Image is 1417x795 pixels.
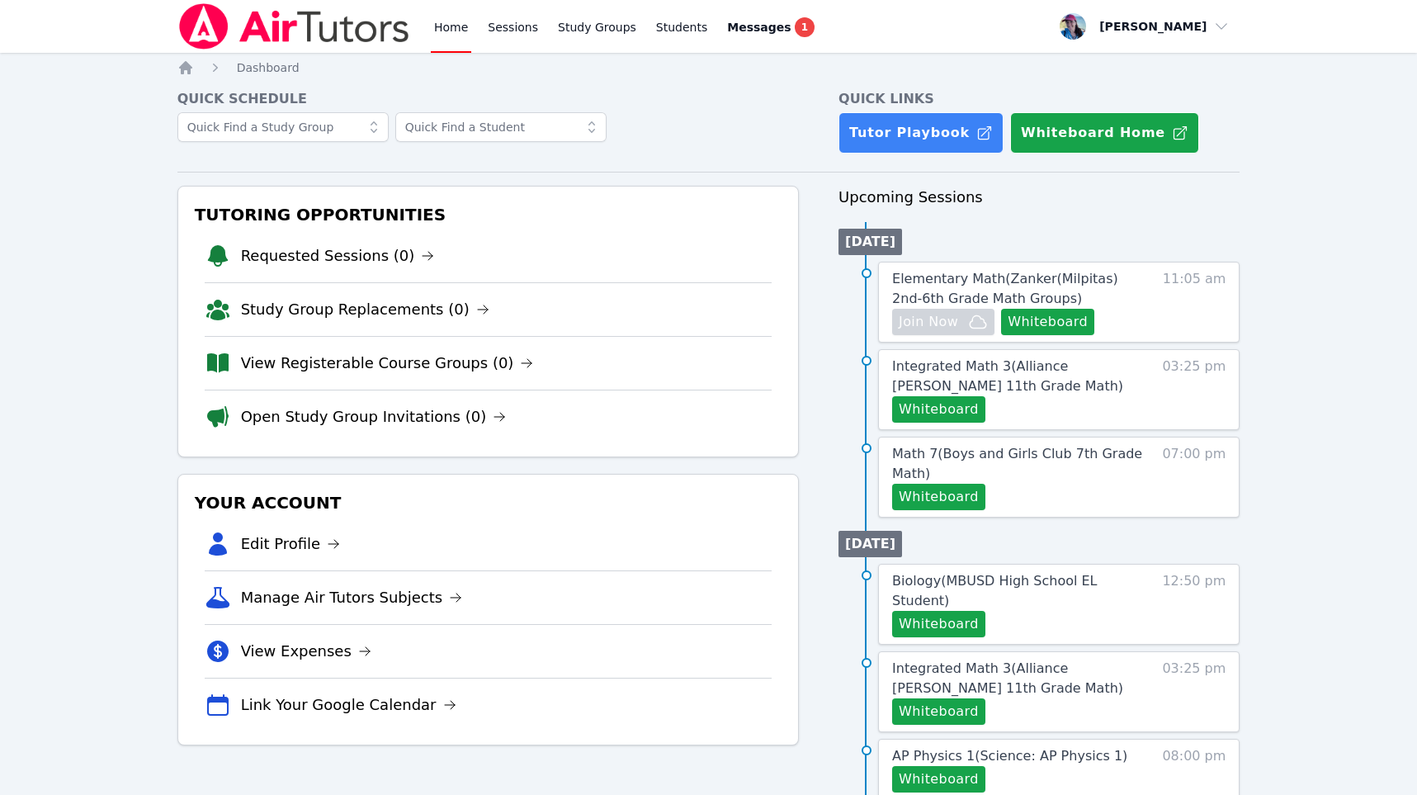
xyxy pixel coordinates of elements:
button: Whiteboard [892,611,985,637]
span: 12:50 pm [1162,571,1226,637]
span: 11:05 am [1163,269,1226,335]
span: Integrated Math 3 ( Alliance [PERSON_NAME] 11th Grade Math ) [892,660,1123,696]
h3: Tutoring Opportunities [191,200,785,230]
a: Elementary Math(Zanker(Milpitas) 2nd-6th Grade Math Groups) [892,269,1142,309]
button: Whiteboard Home [1010,112,1199,154]
span: Integrated Math 3 ( Alliance [PERSON_NAME] 11th Grade Math ) [892,358,1123,394]
span: 1 [795,17,815,37]
a: Dashboard [237,59,300,76]
a: Math 7(Boys and Girls Club 7th Grade Math) [892,444,1142,484]
span: AP Physics 1 ( Science: AP Physics 1 ) [892,748,1127,764]
a: AP Physics 1(Science: AP Physics 1) [892,746,1127,766]
a: Manage Air Tutors Subjects [241,586,463,609]
input: Quick Find a Study Group [177,112,389,142]
input: Quick Find a Student [395,112,607,142]
a: Open Study Group Invitations (0) [241,405,507,428]
button: Whiteboard [892,698,985,725]
img: Air Tutors [177,3,411,50]
span: 08:00 pm [1162,746,1226,793]
span: Join Now [899,312,958,332]
button: Whiteboard [892,396,985,423]
a: Requested Sessions (0) [241,244,435,267]
li: [DATE] [838,531,902,557]
button: Whiteboard [892,484,985,510]
span: 03:25 pm [1162,357,1226,423]
a: Integrated Math 3(Alliance [PERSON_NAME] 11th Grade Math) [892,659,1142,698]
h4: Quick Links [838,89,1240,109]
button: Join Now [892,309,994,335]
h3: Upcoming Sessions [838,186,1240,209]
nav: Breadcrumb [177,59,1240,76]
span: 03:25 pm [1162,659,1226,725]
a: Link Your Google Calendar [241,693,456,717]
span: Elementary Math ( Zanker(Milpitas) 2nd-6th Grade Math Groups ) [892,271,1118,306]
a: View Registerable Course Groups (0) [241,352,534,375]
h4: Quick Schedule [177,89,799,109]
button: Whiteboard [892,766,985,793]
span: Dashboard [237,61,300,74]
a: Edit Profile [241,532,341,556]
span: Math 7 ( Boys and Girls Club 7th Grade Math ) [892,446,1142,481]
a: Tutor Playbook [838,112,1004,154]
a: Biology(MBUSD High School EL Student) [892,571,1142,611]
a: Study Group Replacements (0) [241,298,489,321]
h3: Your Account [191,488,785,518]
span: Messages [727,19,791,35]
span: Biology ( MBUSD High School EL Student ) [892,573,1097,608]
button: Whiteboard [1001,309,1094,335]
a: Integrated Math 3(Alliance [PERSON_NAME] 11th Grade Math) [892,357,1142,396]
a: View Expenses [241,640,371,663]
span: 07:00 pm [1162,444,1226,510]
li: [DATE] [838,229,902,255]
